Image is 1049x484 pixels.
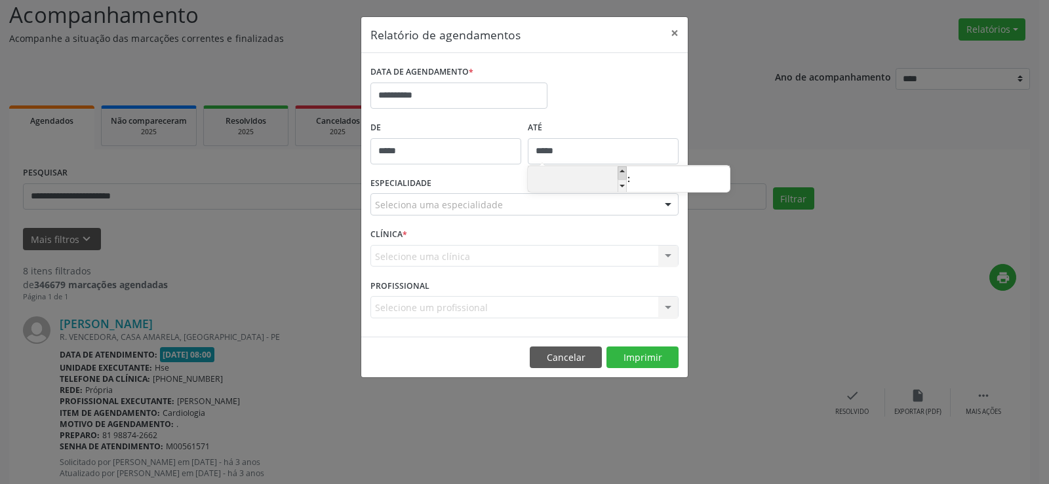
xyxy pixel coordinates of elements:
button: Imprimir [606,346,679,369]
label: DATA DE AGENDAMENTO [370,62,473,83]
button: Cancelar [530,346,602,369]
label: ESPECIALIDADE [370,174,431,194]
label: ATÉ [528,118,679,138]
label: PROFISSIONAL [370,276,429,296]
span: : [627,166,631,192]
button: Close [662,17,688,49]
label: De [370,118,521,138]
input: Minute [631,167,730,193]
input: Hour [528,167,627,193]
label: CLÍNICA [370,225,407,245]
span: Seleciona uma especialidade [375,198,503,212]
h5: Relatório de agendamentos [370,26,521,43]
